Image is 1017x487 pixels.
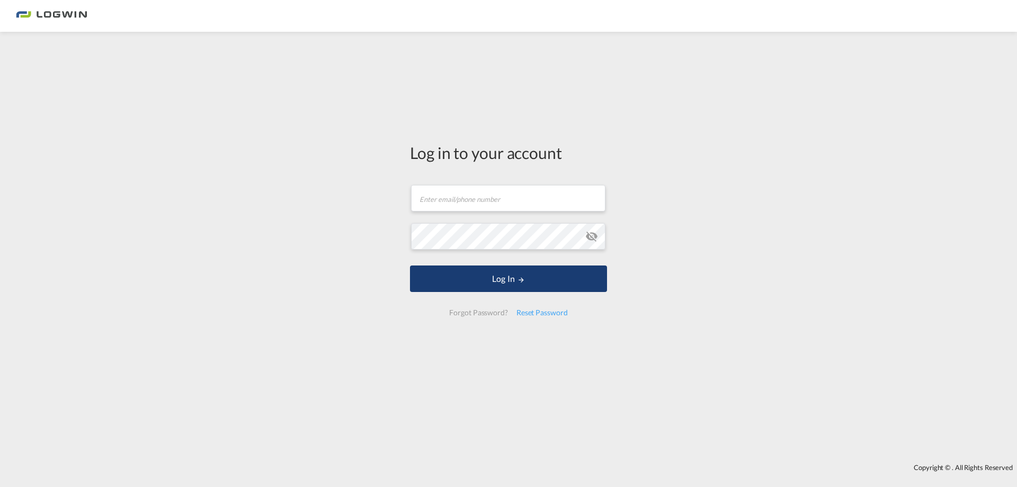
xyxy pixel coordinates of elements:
img: bc73a0e0d8c111efacd525e4c8ad7d32.png [16,4,87,28]
input: Enter email/phone number [411,185,605,211]
md-icon: icon-eye-off [585,230,598,243]
div: Forgot Password? [445,303,512,322]
button: LOGIN [410,265,607,292]
div: Log in to your account [410,141,607,164]
div: Reset Password [512,303,572,322]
